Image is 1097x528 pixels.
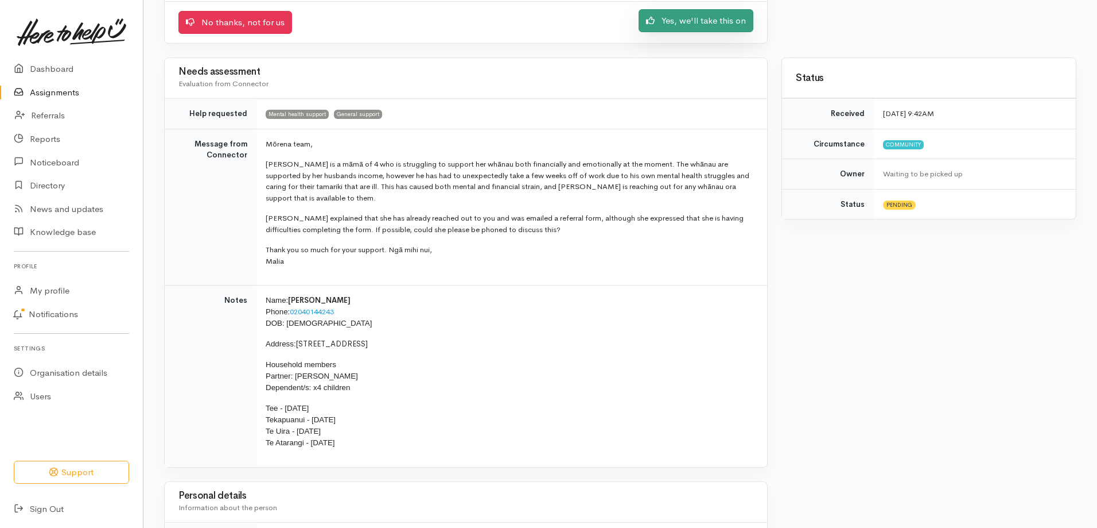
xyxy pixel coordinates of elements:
td: Owner [782,159,874,190]
td: Help requested [165,99,256,129]
td: Received [782,99,874,129]
span: [PERSON_NAME] [288,295,351,305]
td: Circumstance [782,129,874,159]
span: [STREET_ADDRESS] [296,339,368,349]
td: Message from Connector [165,129,256,286]
h3: Personal details [178,491,753,502]
a: Yes, we'll take this on [639,9,753,33]
span: Tee - [DATE] Tekapuanui - [DATE] Te Uira - [DATE] Te Atarangi - [DATE] [266,404,336,447]
h3: Needs assessment [178,67,753,78]
div: Waiting to be picked up [883,168,1062,180]
span: Information about the person [178,503,277,512]
td: Notes [165,286,256,467]
button: Support [14,461,129,484]
p: Thank you so much for your support. Ngā mihi nui, Malia [266,244,753,267]
span: Evaluation from Connector [178,79,269,88]
a: No thanks, not for us [178,11,292,34]
span: Household members Partner: [PERSON_NAME] Dependent/s: x4 children [266,360,358,392]
a: 02040144243 [290,307,334,317]
span: Name: [266,296,288,305]
h6: Profile [14,259,129,274]
span: Address: [266,340,296,348]
span: Community [883,140,924,149]
span: Mental health support [266,110,329,119]
p: [PERSON_NAME] explained that she has already reached out to you and was emailed a referral form, ... [266,213,753,235]
h3: Status [796,73,1062,84]
p: [PERSON_NAME] is a māmā of 4 who is struggling to support her whānau both financially and emotion... [266,159,753,203]
span: Pending [883,201,916,210]
td: Status [782,189,874,219]
p: Mōrena team, [266,138,753,150]
time: [DATE] 9:42AM [883,109,934,118]
span: General support [334,110,382,119]
span: DOB: [DEMOGRAPHIC_DATA] [266,319,372,327]
h6: Settings [14,341,129,356]
span: Phone: [266,307,290,316]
